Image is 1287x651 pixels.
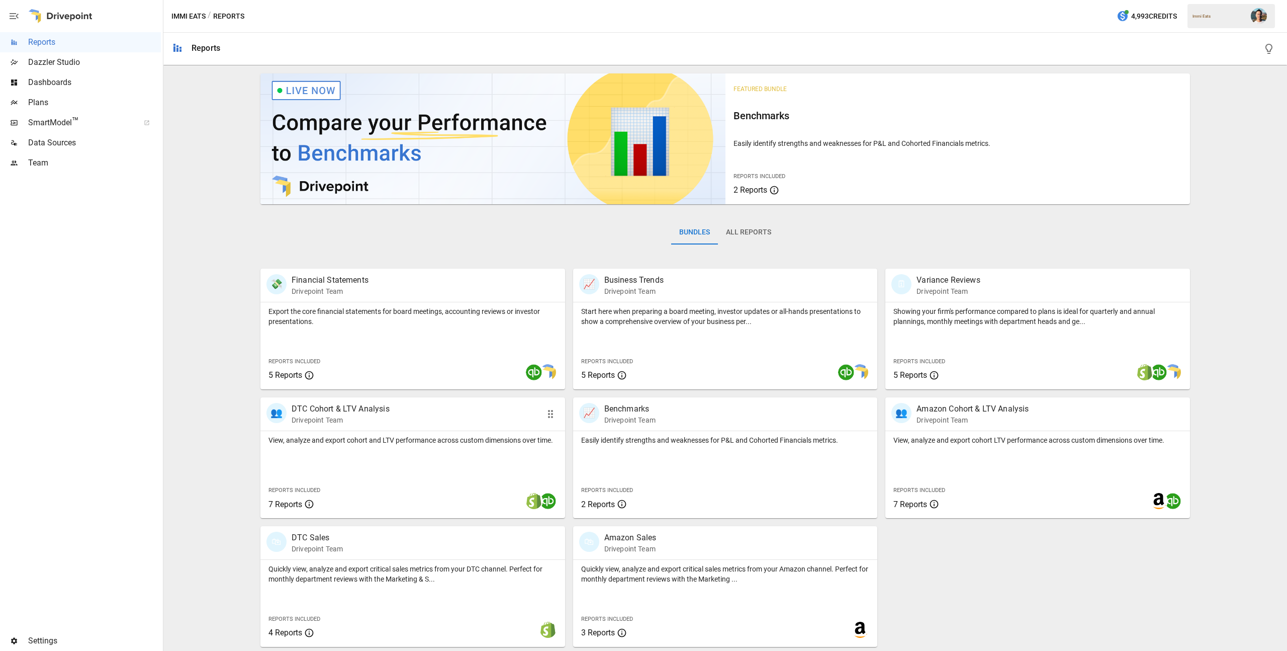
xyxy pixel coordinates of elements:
[268,487,320,494] span: Reports Included
[579,274,599,294] div: 📈
[292,274,369,286] p: Financial Statements
[268,306,557,327] p: Export the core financial statements for board meetings, accounting reviews or investor presentat...
[208,10,211,23] div: /
[540,493,556,509] img: quickbooks
[581,370,615,380] span: 5 Reports
[266,274,287,294] div: 💸
[28,117,133,129] span: SmartModel
[733,185,767,195] span: 2 Reports
[292,532,343,544] p: DTC Sales
[718,220,779,245] button: All Reports
[268,370,302,380] span: 5 Reports
[581,616,633,622] span: Reports Included
[28,76,161,89] span: Dashboards
[268,435,557,445] p: View, analyze and export cohort and LTV performance across custom dimensions over time.
[1151,493,1167,509] img: amazon
[891,274,911,294] div: 🗓
[893,306,1182,327] p: Showing your firm's performance compared to plans is ideal for quarterly and annual plannings, mo...
[1137,364,1153,380] img: shopify
[1113,7,1181,26] button: 4,993Credits
[292,544,343,554] p: Drivepoint Team
[540,622,556,638] img: shopify
[260,73,725,204] img: video thumbnail
[28,36,161,48] span: Reports
[579,403,599,423] div: 📈
[893,500,927,509] span: 7 Reports
[579,532,599,552] div: 🛍
[72,115,79,128] span: ™
[604,415,656,425] p: Drivepoint Team
[893,487,945,494] span: Reports Included
[671,220,718,245] button: Bundles
[581,306,870,327] p: Start here when preparing a board meeting, investor updates or all-hands presentations to show a ...
[171,10,206,23] button: Immi Eats
[28,56,161,68] span: Dazzler Studio
[604,274,664,286] p: Business Trends
[733,86,787,93] span: Featured Bundle
[733,138,1182,148] p: Easily identify strengths and weaknesses for P&L and Cohorted Financials metrics.
[526,364,542,380] img: quickbooks
[292,403,390,415] p: DTC Cohort & LTV Analysis
[28,137,161,149] span: Data Sources
[581,500,615,509] span: 2 Reports
[581,435,870,445] p: Easily identify strengths and weaknesses for P&L and Cohorted Financials metrics.
[292,286,369,296] p: Drivepoint Team
[1192,14,1245,19] div: Immi Eats
[852,622,868,638] img: amazon
[581,628,615,637] span: 3 Reports
[916,415,1029,425] p: Drivepoint Team
[266,532,287,552] div: 🛍
[604,286,664,296] p: Drivepoint Team
[268,616,320,622] span: Reports Included
[581,564,870,584] p: Quickly view, analyze and export critical sales metrics from your Amazon channel. Perfect for mon...
[838,364,854,380] img: quickbooks
[893,370,927,380] span: 5 Reports
[916,403,1029,415] p: Amazon Cohort & LTV Analysis
[540,364,556,380] img: smart model
[893,435,1182,445] p: View, analyze and export cohort LTV performance across custom dimensions over time.
[604,544,657,554] p: Drivepoint Team
[1165,493,1181,509] img: quickbooks
[1151,364,1167,380] img: quickbooks
[916,286,980,296] p: Drivepoint Team
[604,532,657,544] p: Amazon Sales
[268,564,557,584] p: Quickly view, analyze and export critical sales metrics from your DTC channel. Perfect for monthl...
[28,157,161,169] span: Team
[266,403,287,423] div: 👥
[916,274,980,286] p: Variance Reviews
[581,358,633,365] span: Reports Included
[268,358,320,365] span: Reports Included
[28,97,161,109] span: Plans
[1165,364,1181,380] img: smart model
[604,403,656,415] p: Benchmarks
[526,493,542,509] img: shopify
[268,628,302,637] span: 4 Reports
[292,415,390,425] p: Drivepoint Team
[268,500,302,509] span: 7 Reports
[891,403,911,423] div: 👥
[581,487,633,494] span: Reports Included
[852,364,868,380] img: smart model
[1131,10,1177,23] span: 4,993 Credits
[28,635,161,647] span: Settings
[893,358,945,365] span: Reports Included
[733,108,1182,124] h6: Benchmarks
[192,43,220,53] div: Reports
[733,173,785,180] span: Reports Included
